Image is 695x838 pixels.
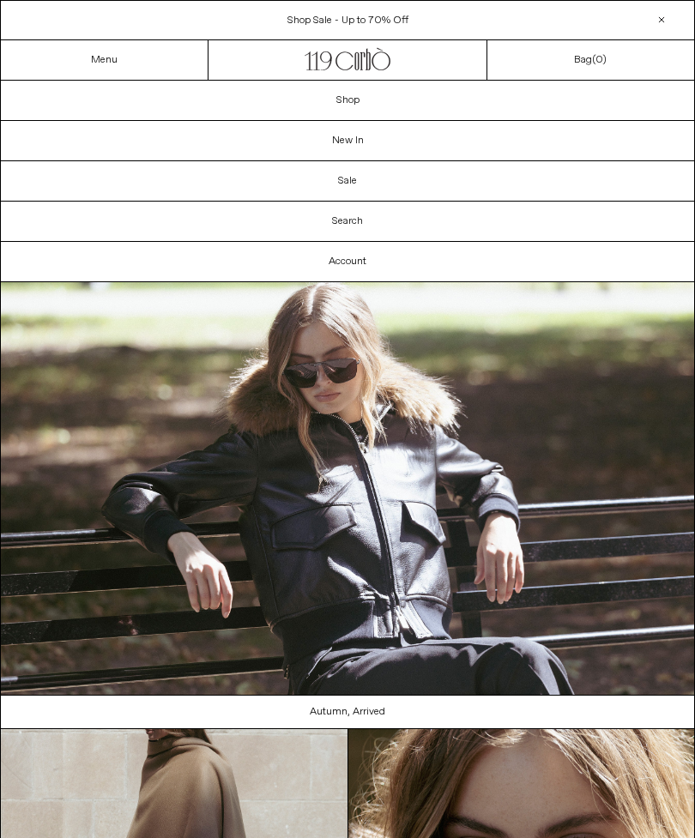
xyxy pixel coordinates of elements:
a: Search [1,202,694,241]
a: Account [1,242,694,281]
span: ) [595,53,607,67]
span: 0 [595,53,602,67]
a: Shop Sale - Up to 70% Off [287,14,408,27]
a: Menu [91,53,118,67]
a: Bag() [574,52,607,68]
a: Sale [1,161,694,201]
a: Shop [1,81,694,120]
a: Autumn, Arrived [1,696,695,728]
a: New In [1,121,694,160]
